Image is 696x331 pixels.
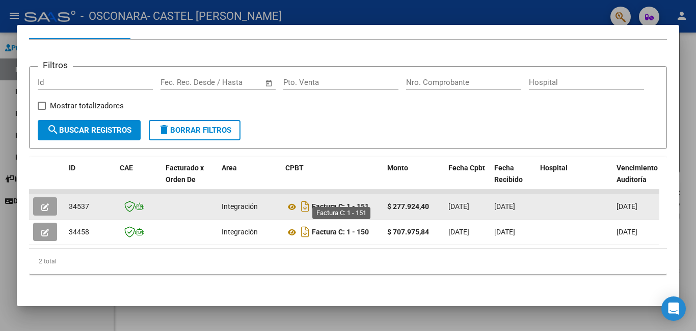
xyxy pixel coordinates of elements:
datatable-header-cell: Hospital [536,157,612,202]
datatable-header-cell: ID [65,157,116,202]
span: Hospital [540,164,568,172]
button: Open calendar [263,77,275,89]
div: Open Intercom Messenger [661,296,686,321]
span: CAE [120,164,133,172]
span: Fecha Recibido [494,164,523,184]
strong: $ 707.975,84 [387,228,429,236]
datatable-header-cell: Fecha Cpbt [444,157,490,202]
i: Descargar documento [299,224,312,240]
span: Borrar Filtros [158,126,231,135]
datatable-header-cell: Facturado x Orden De [162,157,218,202]
span: 34537 [69,202,89,210]
span: Mostrar totalizadores [50,100,124,112]
span: [DATE] [494,228,515,236]
span: [DATE] [617,228,637,236]
span: Area [222,164,237,172]
input: Start date [160,78,194,87]
div: 2 total [29,249,667,274]
datatable-header-cell: CAE [116,157,162,202]
span: ID [69,164,75,172]
span: [DATE] [617,202,637,210]
datatable-header-cell: Monto [383,157,444,202]
span: CPBT [285,164,304,172]
datatable-header-cell: Area [218,157,281,202]
span: [DATE] [448,202,469,210]
span: Monto [387,164,408,172]
datatable-header-cell: Vencimiento Auditoría [612,157,658,202]
span: 34458 [69,228,89,236]
strong: $ 277.924,40 [387,202,429,210]
button: Buscar Registros [38,120,141,140]
datatable-header-cell: Fecha Recibido [490,157,536,202]
span: Integración [222,228,258,236]
mat-icon: delete [158,124,170,136]
button: Borrar Filtros [149,120,240,140]
datatable-header-cell: CPBT [281,157,383,202]
span: [DATE] [494,202,515,210]
span: Fecha Cpbt [448,164,485,172]
i: Descargar documento [299,198,312,215]
span: Facturado x Orden De [166,164,204,184]
mat-icon: search [47,124,59,136]
h3: Filtros [38,58,73,72]
input: End date [203,78,252,87]
strong: Factura C: 1 - 151 [312,203,369,211]
span: Integración [222,202,258,210]
span: Vencimiento Auditoría [617,164,658,184]
strong: Factura C: 1 - 150 [312,228,369,236]
span: [DATE] [448,228,469,236]
span: Buscar Registros [47,126,131,135]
